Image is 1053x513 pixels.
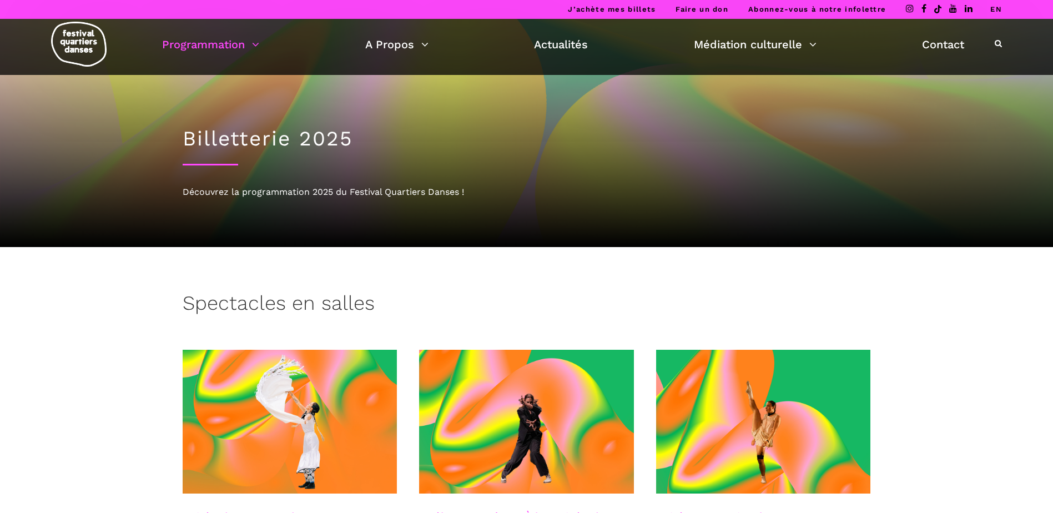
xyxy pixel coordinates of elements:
a: Programmation [162,35,259,54]
img: logo-fqd-med [51,22,107,67]
a: Médiation culturelle [694,35,817,54]
h1: Billetterie 2025 [183,127,871,151]
a: Contact [922,35,964,54]
a: J’achète mes billets [568,5,656,13]
a: Abonnez-vous à notre infolettre [748,5,886,13]
div: Découvrez la programmation 2025 du Festival Quartiers Danses ! [183,185,871,199]
a: Actualités [534,35,588,54]
a: EN [990,5,1002,13]
h3: Spectacles en salles [183,291,375,319]
a: A Propos [365,35,429,54]
a: Faire un don [676,5,728,13]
